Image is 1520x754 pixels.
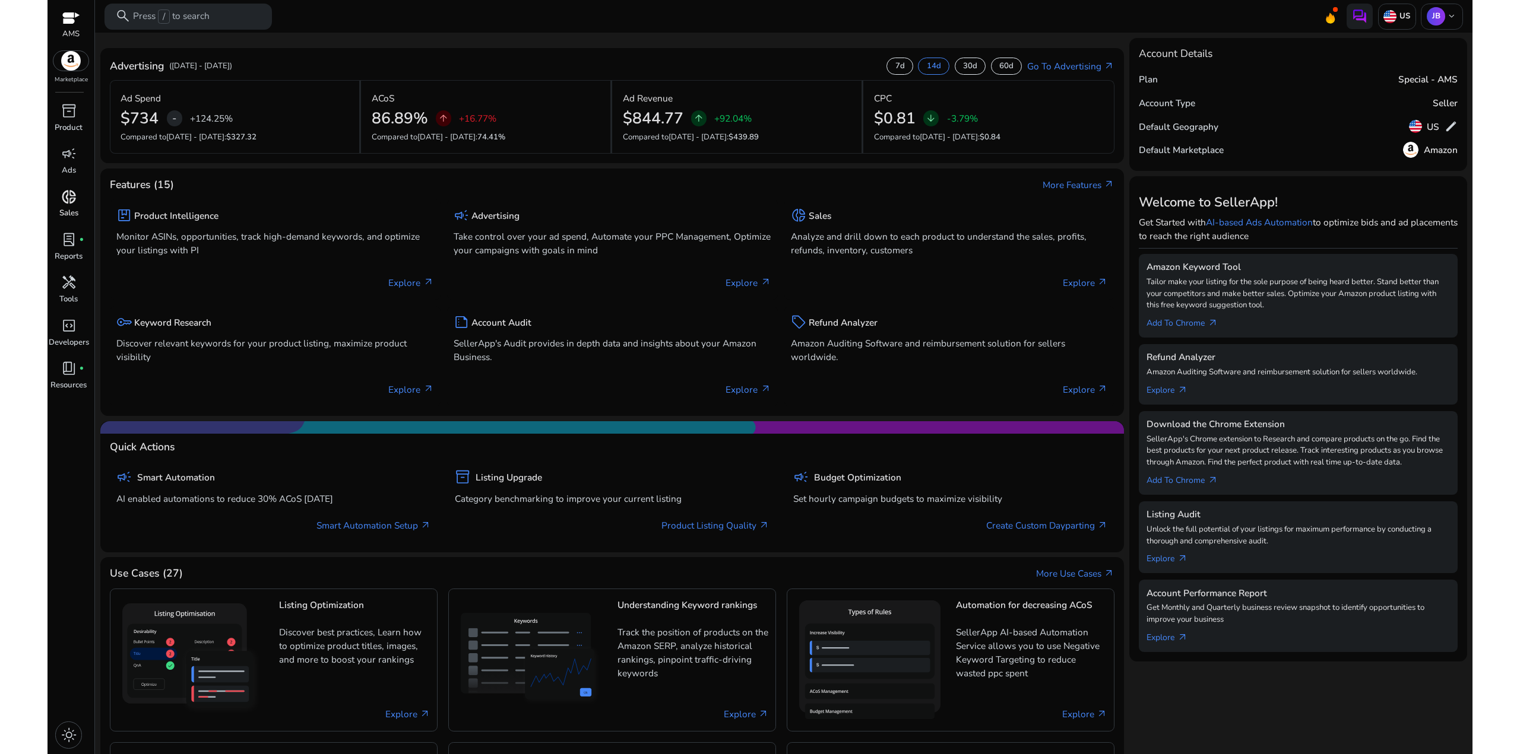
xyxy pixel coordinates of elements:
span: [DATE] - [DATE] [166,132,224,142]
p: Explore [388,383,433,396]
p: Tools [59,294,78,306]
p: Explore [1063,276,1108,289]
p: 14d [927,61,941,72]
h4: Account Details [1139,47,1212,60]
a: campaignAds [47,144,90,186]
h5: Listing Optimization [279,600,430,621]
span: arrow_outward [1208,318,1218,329]
p: Discover relevant keywords for your product listing, maximize product visibility [116,336,434,364]
p: US [1396,11,1410,22]
span: sell [791,314,806,330]
span: arrow_outward [1097,709,1107,720]
p: Tailor make your listing for the sole purpose of being heard better. Stand better than your compe... [1147,276,1450,311]
p: Discover best practices, Learn how to optimize product titles, images, and more to boost your ran... [279,625,430,676]
span: arrow_outward [758,709,769,720]
img: amazon.svg [53,51,89,71]
p: Reports [55,251,83,263]
span: [DATE] - [DATE] [920,132,978,142]
h5: Understanding Keyword rankings [617,600,769,621]
h2: $0.81 [874,109,916,128]
h2: 86.89% [372,109,428,128]
a: Product Listing Quality [661,518,769,532]
p: Compared to : [372,132,600,144]
p: Ads [62,165,76,177]
p: Explore [726,383,771,396]
span: arrow_outward [1104,61,1114,72]
span: inventory_2 [61,103,77,119]
span: campaign [116,469,132,485]
p: Monitor ASINs, opportunities, track high-demand keywords, and optimize your listings with PI [116,230,434,257]
a: More Featuresarrow_outward [1043,178,1114,192]
span: package [116,208,132,223]
h5: Listing Audit [1147,509,1450,520]
p: Compared to : [874,132,1104,144]
span: arrow_outward [423,384,434,395]
span: arrow_upward [693,113,704,124]
img: Understanding Keyword rankings [455,607,607,712]
span: book_4 [61,361,77,376]
p: Track the position of products on the Amazon SERP, analyze historical rankings, pinpoint traffic-... [617,625,769,680]
span: arrow_downward [926,113,936,124]
h5: Default Geography [1139,122,1218,132]
h5: Plan [1139,74,1158,85]
h3: Welcome to SellerApp! [1139,195,1458,210]
p: SellerApp AI-based Automation Service allows you to use Negative Keyword Targeting to reduce wast... [956,625,1107,680]
h5: Special - AMS [1398,74,1458,85]
a: Add To Chrome [1147,311,1228,330]
img: Automation for decreasing ACoS [794,596,945,725]
p: JB [1427,7,1445,26]
p: +124.25% [190,114,233,123]
span: $0.84 [980,132,1000,142]
span: [DATE] - [DATE] [669,132,727,142]
span: $327.32 [226,132,256,142]
p: 30d [963,61,977,72]
span: light_mode [61,727,77,743]
span: arrow_outward [761,277,771,288]
a: handymanTools [47,272,90,315]
span: arrow_outward [1097,520,1108,531]
span: [DATE] - [DATE] [417,132,476,142]
h5: Product Intelligence [134,211,218,221]
span: inventory_2 [455,469,470,485]
img: us.svg [1409,120,1422,133]
span: lab_profile [61,232,77,247]
p: +92.04% [714,114,752,123]
p: Ad Revenue [623,91,673,105]
span: arrow_upward [438,113,449,124]
span: arrow_outward [420,520,431,531]
span: arrow_outward [1208,475,1218,486]
span: code_blocks [61,318,77,333]
p: 60d [999,61,1014,72]
h5: Listing Upgrade [476,472,542,483]
h5: Amazon Keyword Tool [1147,262,1450,272]
span: fiber_manual_record [79,366,84,371]
p: Amazon Auditing Software and reimbursement solution for sellers worldwide. [1147,367,1450,378]
h5: Refund Analyzer [809,317,878,328]
p: Compared to : [623,132,851,144]
h5: Account Performance Report [1147,588,1450,599]
a: Add To Chrome [1147,469,1228,487]
span: handyman [61,275,77,290]
p: AMS [62,28,80,40]
img: us.svg [1383,10,1396,23]
a: AI-based Ads Automation [1206,216,1313,228]
p: Unlock the full potential of your listings for maximum performance by conducting a thorough and c... [1147,524,1450,548]
a: Create Custom Dayparting [986,518,1108,532]
span: donut_small [61,189,77,205]
span: 74.41% [477,132,505,142]
p: ([DATE] - [DATE]) [169,61,232,72]
p: Marketplace [55,75,88,84]
a: Smart Automation Setup [316,518,431,532]
h5: Advertising [471,211,520,221]
p: Set hourly campaign budgets to maximize visibility [793,492,1108,505]
span: arrow_outward [1097,277,1108,288]
span: arrow_outward [1104,568,1114,579]
h5: Keyword Research [134,317,211,328]
p: Take control over your ad spend, Automate your PPC Management, Optimize your campaigns with goals... [454,230,771,257]
p: Get Monthly and Quarterly business review snapshot to identify opportunities to improve your busi... [1147,602,1450,626]
span: arrow_outward [1177,385,1188,396]
h4: Advertising [110,60,164,72]
span: arrow_outward [1097,384,1108,395]
span: campaign [793,469,809,485]
p: -3.79% [947,114,978,123]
